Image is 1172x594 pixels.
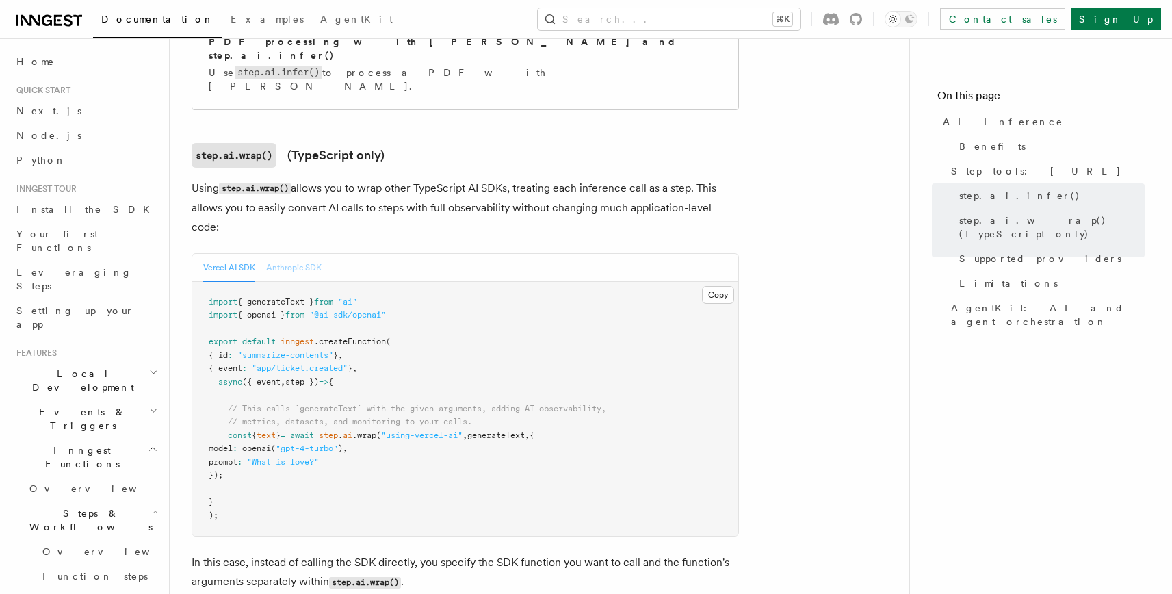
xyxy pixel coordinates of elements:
a: AI Inference [937,109,1145,134]
a: Next.js [11,99,161,123]
a: AgentKit: AI and agent orchestration [946,296,1145,334]
span: step }) [285,377,319,387]
span: step.ai.infer() [959,189,1080,203]
span: : [237,457,242,467]
span: } [276,430,281,440]
a: AgentKit [312,4,401,37]
span: "ai" [338,297,357,307]
span: { generateText } [237,297,314,307]
span: generateText [467,430,525,440]
span: import [209,310,237,320]
span: ( [376,430,381,440]
a: Python [11,148,161,172]
span: = [281,430,285,440]
button: Inngest Functions [11,438,161,476]
span: Overview [42,546,183,557]
span: await [290,430,314,440]
span: openai [242,443,271,453]
button: Steps & Workflows [24,501,161,539]
span: AgentKit: AI and agent orchestration [951,301,1145,328]
span: Node.js [16,130,81,141]
p: Using allows you to wrap other TypeScript AI SDKs, treating each inference call as a step. This a... [192,179,739,237]
a: Node.js [11,123,161,148]
kbd: ⌘K [773,12,792,26]
span: ( [386,337,391,346]
span: step [319,430,338,440]
span: ({ event [242,377,281,387]
code: step.ai.wrap() [329,577,401,589]
a: step.ai.wrap()(TypeScript only) [192,143,385,168]
span: .createFunction [314,337,386,346]
span: { event [209,363,242,373]
span: Overview [29,483,170,494]
span: "What is love?" [247,457,319,467]
span: , [352,363,357,373]
span: inngest [281,337,314,346]
span: , [338,350,343,360]
button: Vercel AI SDK [203,254,255,282]
span: export [209,337,237,346]
span: . [338,430,343,440]
h2: PDF processing with [PERSON_NAME] and step.ai.infer() [209,35,722,62]
span: Documentation [101,14,214,25]
span: Quick start [11,85,70,96]
span: .wrap [352,430,376,440]
a: step.ai.wrap() (TypeScript only) [954,208,1145,246]
span: } [209,497,213,506]
span: ( [271,443,276,453]
span: Leveraging Steps [16,267,132,292]
a: Documentation [93,4,222,38]
span: Examples [231,14,304,25]
button: Copy [702,286,734,304]
span: : [233,443,237,453]
span: const [228,430,252,440]
a: Sign Up [1071,8,1161,30]
span: Benefits [959,140,1026,153]
span: prompt [209,457,237,467]
span: { openai } [237,310,285,320]
a: Function steps [37,564,161,589]
span: import [209,297,237,307]
span: , [525,430,530,440]
button: Events & Triggers [11,400,161,438]
span: { [328,377,333,387]
a: Setting up your app [11,298,161,337]
span: default [242,337,276,346]
a: Examples [222,4,312,37]
span: Home [16,55,55,68]
span: // This calls `generateText` with the given arguments, adding AI observability, [228,404,606,413]
span: { [530,430,534,440]
span: } [348,363,352,373]
span: Setting up your app [16,305,134,330]
span: : [242,363,247,373]
span: from [314,297,333,307]
span: } [333,350,338,360]
span: Next.js [16,105,81,116]
span: Function steps [42,571,148,582]
span: Install the SDK [16,204,158,215]
a: step.ai.infer() [954,183,1145,208]
span: "summarize-contents" [237,350,333,360]
span: Events & Triggers [11,405,149,432]
span: model [209,443,233,453]
p: In this case, instead of calling the SDK directly, you specify the SDK function you want to call ... [192,553,739,592]
span: Your first Functions [16,229,98,253]
span: Steps & Workflows [24,506,153,534]
span: "@ai-sdk/openai" [309,310,386,320]
p: Use to process a PDF with [PERSON_NAME]. [209,66,722,93]
span: Supported providers [959,252,1121,266]
code: step.ai.infer() [235,66,322,79]
button: Search...⌘K [538,8,800,30]
code: step.ai.wrap() [219,183,291,194]
span: { [252,430,257,440]
a: Overview [24,476,161,501]
a: Step tools: [URL] [946,159,1145,183]
span: async [218,377,242,387]
span: AI Inference [943,115,1063,129]
a: Limitations [954,271,1145,296]
span: "using-vercel-ai" [381,430,463,440]
button: Toggle dark mode [885,11,917,27]
button: Anthropic SDK [266,254,322,282]
span: from [285,310,304,320]
span: => [319,377,328,387]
